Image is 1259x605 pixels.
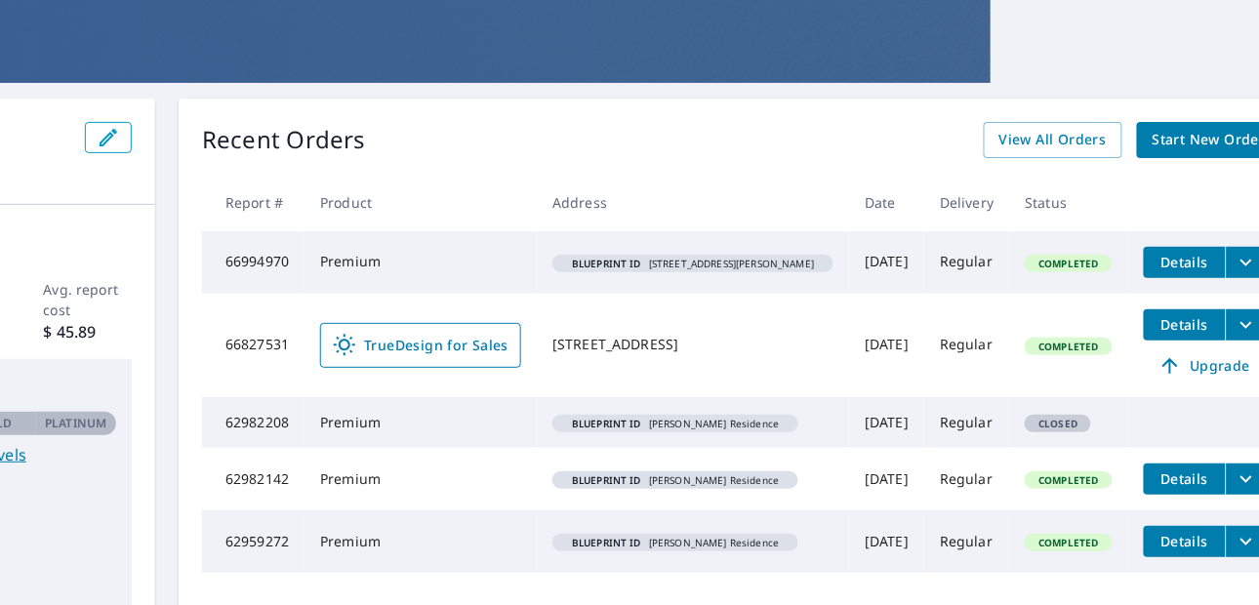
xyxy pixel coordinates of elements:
[560,475,791,485] span: [PERSON_NAME] Residence
[202,510,305,573] td: 62959272
[572,475,641,485] em: Blueprint ID
[572,259,641,268] em: Blueprint ID
[202,174,305,231] th: Report #
[849,448,924,510] td: [DATE]
[202,448,305,510] td: 62982142
[305,510,537,573] td: Premium
[984,122,1122,158] a: View All Orders
[44,279,133,320] p: Avg. report cost
[849,174,924,231] th: Date
[305,174,537,231] th: Product
[1144,526,1226,557] button: detailsBtn-62959272
[560,538,791,547] span: [PERSON_NAME] Residence
[849,397,924,448] td: [DATE]
[924,510,1009,573] td: Regular
[849,510,924,573] td: [DATE]
[1027,536,1110,549] span: Completed
[999,128,1107,152] span: View All Orders
[202,122,366,158] p: Recent Orders
[320,323,521,368] a: TrueDesign for Sales
[1027,340,1110,353] span: Completed
[924,174,1009,231] th: Delivery
[1027,417,1089,430] span: Closed
[1144,309,1226,341] button: detailsBtn-66827531
[1009,174,1127,231] th: Status
[305,397,537,448] td: Premium
[849,231,924,294] td: [DATE]
[202,294,305,397] td: 66827531
[333,334,508,357] span: TrueDesign for Sales
[924,231,1009,294] td: Regular
[1156,354,1254,378] span: Upgrade
[572,538,641,547] em: Blueprint ID
[44,320,133,343] p: $ 45.89
[1156,315,1214,334] span: Details
[1027,257,1110,270] span: Completed
[1144,247,1226,278] button: detailsBtn-66994970
[202,231,305,294] td: 66994970
[1144,464,1226,495] button: detailsBtn-62982142
[924,397,1009,448] td: Regular
[305,448,537,510] td: Premium
[924,448,1009,510] td: Regular
[1156,469,1214,488] span: Details
[560,259,826,268] span: [STREET_ADDRESS][PERSON_NAME]
[552,335,833,354] div: [STREET_ADDRESS]
[560,419,791,428] span: [PERSON_NAME] Residence
[537,174,849,231] th: Address
[305,231,537,294] td: Premium
[45,415,106,432] p: Platinum
[1156,532,1214,550] span: Details
[849,294,924,397] td: [DATE]
[1156,253,1214,271] span: Details
[202,397,305,448] td: 62982208
[1027,473,1110,487] span: Completed
[572,419,641,428] em: Blueprint ID
[924,294,1009,397] td: Regular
